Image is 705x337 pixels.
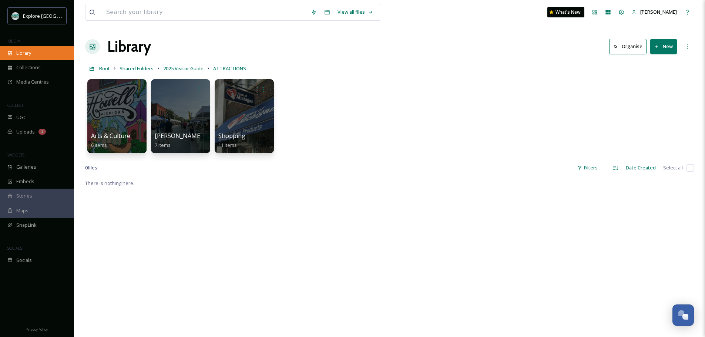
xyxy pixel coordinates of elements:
a: [PERSON_NAME] Markets7 items [155,132,227,148]
span: 2025 Visitor Guide [163,65,204,72]
button: New [650,39,677,54]
a: Shopping11 items [218,132,245,148]
span: Privacy Policy [26,327,48,332]
span: Select all [663,164,683,171]
a: Privacy Policy [26,324,48,333]
span: Embeds [16,178,34,185]
a: [PERSON_NAME] [628,5,681,19]
span: UGC [16,114,26,121]
a: ATTRACTIONS [213,64,246,73]
span: There is nothing here. [85,180,134,186]
span: [PERSON_NAME] [640,9,677,15]
span: Stories [16,192,32,199]
span: Arts & Culture [91,132,130,140]
input: Search your library [103,4,307,20]
span: ATTRACTIONS [213,65,246,72]
span: Shared Folders [120,65,154,72]
span: Maps [16,207,28,214]
a: Library [107,36,151,58]
a: Arts & Culture6 items [91,132,130,148]
span: Library [16,50,31,57]
button: Organise [609,39,647,54]
a: 2025 Visitor Guide [163,64,204,73]
div: Filters [574,161,601,175]
a: Root [99,64,110,73]
span: Root [99,65,110,72]
span: 6 items [91,142,107,148]
span: WIDGETS [7,152,24,158]
span: 0 file s [85,164,97,171]
span: SOCIALS [7,245,22,251]
a: Shared Folders [120,64,154,73]
span: Explore [GEOGRAPHIC_DATA][PERSON_NAME] [23,12,125,19]
span: Uploads [16,128,35,135]
span: Media Centres [16,78,49,85]
span: 7 items [155,142,171,148]
span: Shopping [218,132,245,140]
span: Galleries [16,164,36,171]
span: Collections [16,64,41,71]
span: SnapLink [16,222,37,229]
div: Date Created [622,161,659,175]
a: View all files [334,5,377,19]
img: 67e7af72-b6c8-455a-acf8-98e6fe1b68aa.avif [12,12,19,20]
span: 11 items [218,142,237,148]
div: 1 [38,129,46,135]
span: MEDIA [7,38,20,44]
button: Open Chat [672,304,694,326]
span: Socials [16,257,32,264]
span: [PERSON_NAME] Markets [155,132,227,140]
span: COLLECT [7,102,23,108]
a: What's New [547,7,584,17]
a: Organise [609,39,650,54]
